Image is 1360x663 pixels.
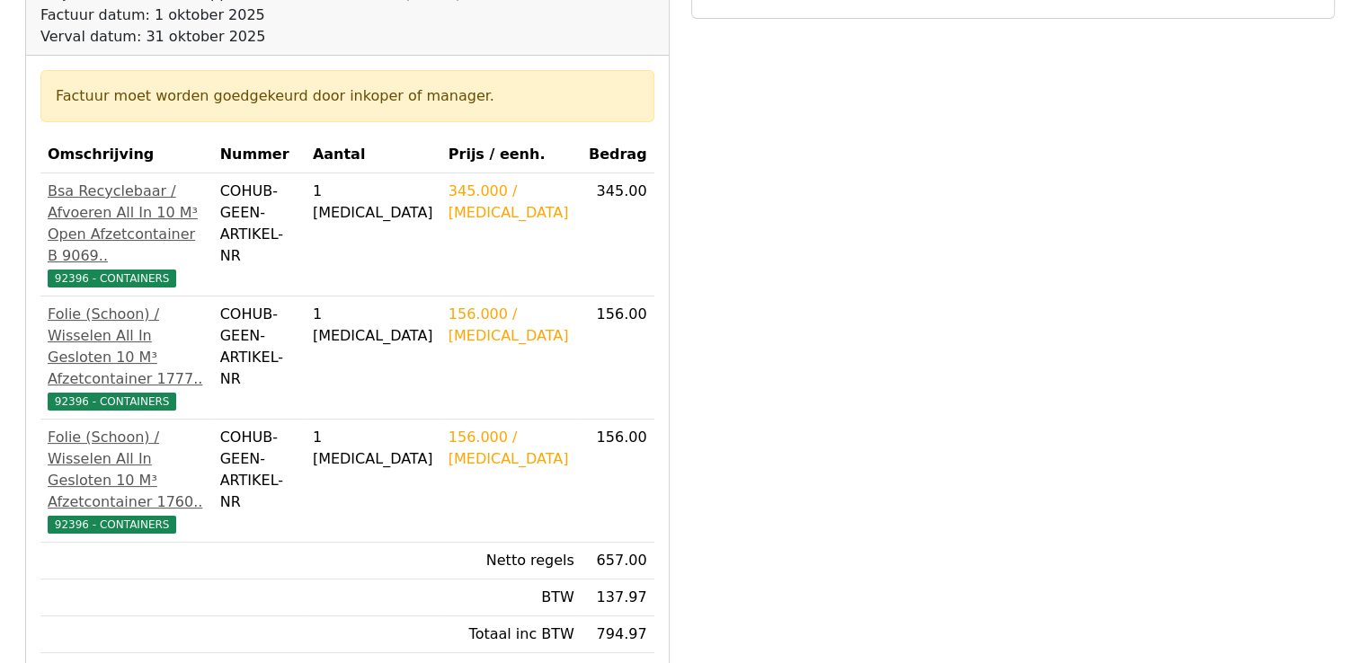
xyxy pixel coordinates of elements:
[48,427,206,535] a: Folie (Schoon) / Wisselen All In Gesloten 10 M³ Afzetcontainer 1760..92396 - CONTAINERS
[441,543,582,579] td: Netto regels
[449,304,574,347] div: 156.000 / [MEDICAL_DATA]
[213,420,306,543] td: COHUB-GEEN-ARTIKEL-NR
[48,181,206,288] a: Bsa Recyclebaar / Afvoeren All In 10 M³ Open Afzetcontainer B 9069..92396 - CONTAINERS
[40,4,461,26] div: Factuur datum: 1 oktober 2025
[313,427,434,470] div: 1 [MEDICAL_DATA]
[313,181,434,224] div: 1 [MEDICAL_DATA]
[449,427,574,470] div: 156.000 / [MEDICAL_DATA]
[48,516,176,534] span: 92396 - CONTAINERS
[582,137,654,173] th: Bedrag
[48,393,176,411] span: 92396 - CONTAINERS
[48,304,206,390] div: Folie (Schoon) / Wisselen All In Gesloten 10 M³ Afzetcontainer 1777..
[582,296,654,420] td: 156.00
[313,304,434,347] div: 1 [MEDICAL_DATA]
[48,181,206,267] div: Bsa Recyclebaar / Afvoeren All In 10 M³ Open Afzetcontainer B 9069..
[582,173,654,296] td: 345.00
[213,137,306,173] th: Nummer
[582,420,654,543] td: 156.00
[48,427,206,513] div: Folie (Schoon) / Wisselen All In Gesloten 10 M³ Afzetcontainer 1760..
[441,616,582,653] td: Totaal inc BTW
[306,137,441,173] th: Aantal
[441,579,582,616] td: BTW
[441,137,582,173] th: Prijs / eenh.
[582,579,654,616] td: 137.97
[56,85,639,107] div: Factuur moet worden goedgekeurd door inkoper of manager.
[48,304,206,411] a: Folie (Schoon) / Wisselen All In Gesloten 10 M³ Afzetcontainer 1777..92396 - CONTAINERS
[48,270,176,287] span: 92396 - CONTAINERS
[449,181,574,224] div: 345.000 / [MEDICAL_DATA]
[40,137,213,173] th: Omschrijving
[213,296,306,420] td: COHUB-GEEN-ARTIKEL-NR
[213,173,306,296] td: COHUB-GEEN-ARTIKEL-NR
[40,26,461,48] div: Verval datum: 31 oktober 2025
[582,616,654,653] td: 794.97
[582,543,654,579] td: 657.00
